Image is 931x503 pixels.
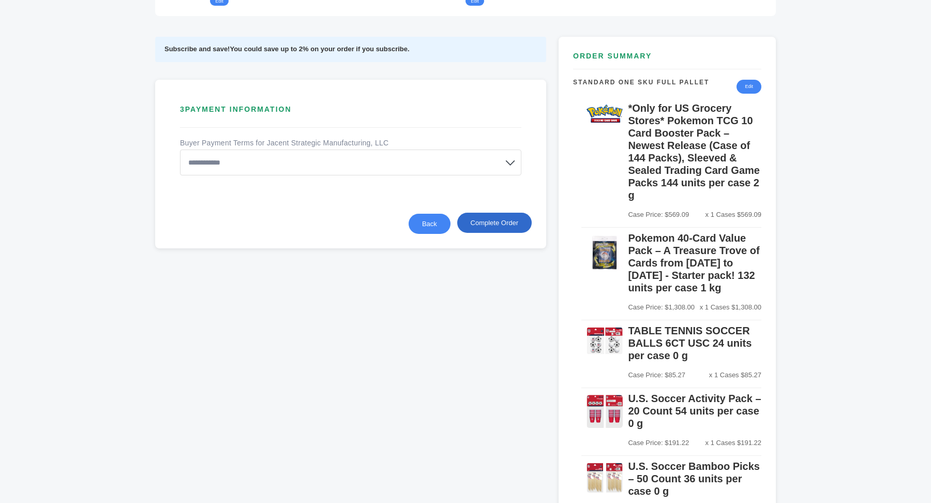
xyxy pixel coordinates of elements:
[628,369,685,381] span: Case Price: $85.27
[628,301,695,314] span: Case Price: $1,308.00
[700,301,761,314] span: x 1 Cases $1,308.00
[457,213,532,233] button: Complete Order
[628,209,689,221] span: Case Price: $569.09
[705,209,761,221] span: x 1 Cases $569.09
[628,232,761,298] h5: Pokemon 40-Card Value Pack – A Treasure Trove of Cards from [DATE] to [DATE] - Starter pack! 132 ...
[628,460,761,501] h5: U.S. Soccer Bamboo Picks – 50 Count 36 units per case 0 g
[628,437,689,449] span: Case Price: $191.22
[705,437,761,449] span: x 1 Cases $191.22
[180,105,185,113] span: 3
[155,37,546,62] div: You could save up to 2% on your order if you subscribe.
[628,102,761,205] h5: *Only for US Grocery Stores* Pokemon TCG 10 Card Booster Pack – Newest Release (Case of 144 Packs...
[409,214,451,234] button: Back
[628,392,761,434] h5: U.S. Soccer Activity Pack – 20 Count 54 units per case 0 g
[737,80,761,93] a: Edit
[573,78,709,95] h4: Standard One SKU Full Pallet
[709,369,761,381] span: x 1 Cases $85.27
[573,51,761,70] h3: ORDER SUMMARY
[180,105,521,123] h3: PAYMENT INFORMATION
[180,137,388,149] label: Buyer Payment Terms for Jacent Strategic Manufacturing, LLC
[164,45,230,53] strong: Subscribe and save!
[628,324,761,366] h5: TABLE TENNIS SOCCER BALLS 6CT USC 24 units per case 0 g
